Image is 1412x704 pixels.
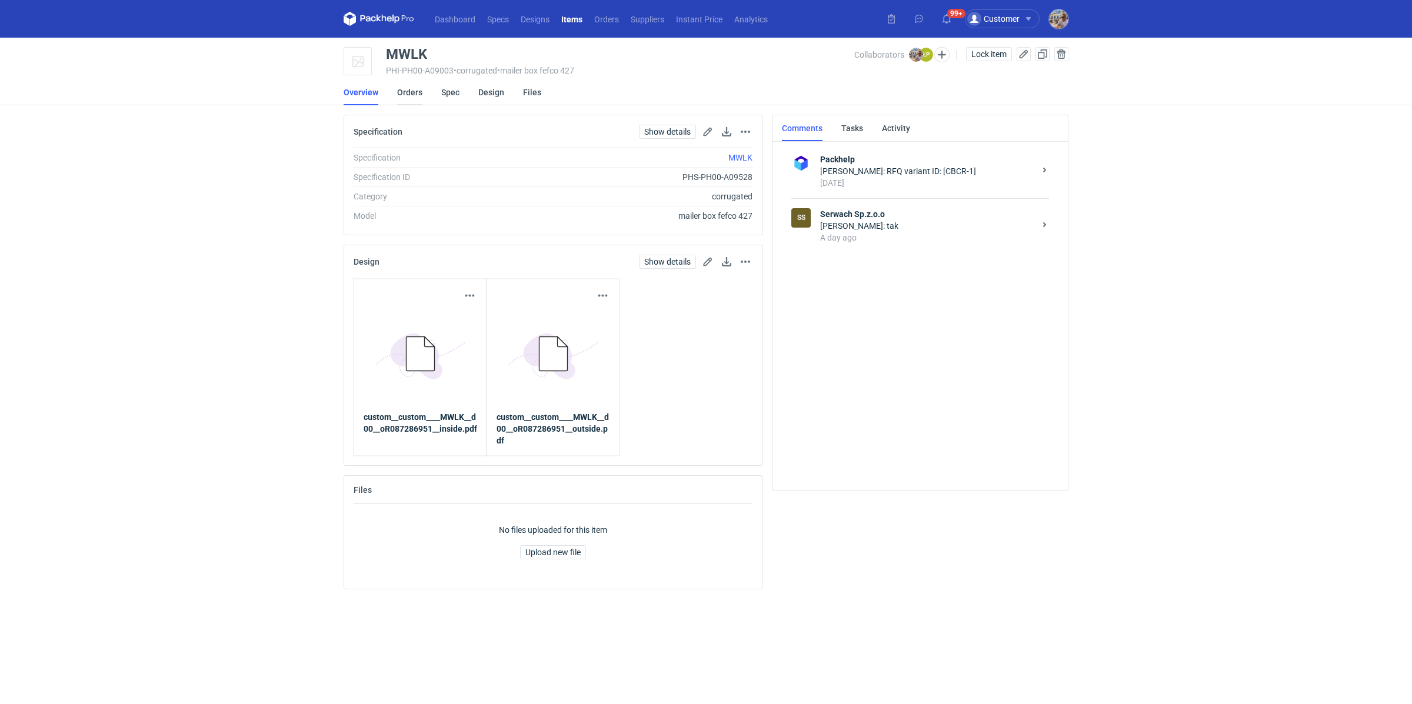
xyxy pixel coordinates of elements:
a: MWLK [728,153,752,162]
div: [DATE] [820,177,1035,189]
a: Items [555,12,588,26]
strong: custom__custom____MWLK__d00__oR087286951__outside.pdf [497,412,609,445]
a: Suppliers [625,12,670,26]
p: No files uploaded for this item [499,524,607,536]
div: corrugated [513,191,752,202]
div: Specification ID [354,171,513,183]
button: Actions [738,255,752,269]
figcaption: ŁP [919,48,933,62]
svg: Packhelp Pro [344,12,414,26]
button: Delete item [1054,47,1068,61]
a: custom__custom____MWLK__d00__oR087286951__outside.pdf [497,411,610,446]
span: • corrugated [454,66,497,75]
h2: Specification [354,127,402,136]
div: [PERSON_NAME]: tak [820,220,1035,232]
div: [PERSON_NAME]: RFQ variant ID: [CBCR-1] [820,165,1035,177]
button: Edit item [1017,47,1031,61]
a: Show details [639,125,696,139]
button: Edit collaborators [934,47,950,62]
div: Customer [967,12,1020,26]
span: Upload new file [525,548,581,556]
button: Duplicate Item [1035,47,1050,61]
a: Comments [782,115,822,141]
a: Dashboard [429,12,481,26]
div: PHS-PH00-A09528 [513,171,752,183]
h2: Design [354,257,379,266]
img: Packhelp [791,154,811,173]
div: A day ago [820,232,1035,243]
a: Design [478,79,504,105]
figcaption: SS [791,208,811,228]
a: Orders [588,12,625,26]
img: Michał Palasek [1049,9,1068,29]
a: Analytics [728,12,774,26]
a: Files [523,79,541,105]
h2: Files [354,485,372,495]
span: Lock item [971,50,1007,58]
div: Specification [354,152,513,164]
button: Actions [738,125,752,139]
strong: Packhelp [820,154,1035,165]
div: MWLK [386,47,427,61]
a: Overview [344,79,378,105]
a: Orders [397,79,422,105]
div: Serwach Sp.z.o.o [791,208,811,228]
a: custom__custom____MWLK__d00__oR087286951__inside.pdf [364,411,477,435]
a: Show details [639,255,696,269]
div: PHI-PH00-A09003 [386,66,854,75]
button: Actions [596,289,610,303]
div: Model [354,210,513,222]
a: Spec [441,79,459,105]
a: Activity [882,115,910,141]
button: Customer [965,9,1049,28]
a: Instant Price [670,12,728,26]
button: Edit spec [701,125,715,139]
div: Category [354,191,513,202]
a: Tasks [841,115,863,141]
button: Actions [463,289,477,303]
button: Upload new file [520,545,586,559]
a: Specs [481,12,515,26]
div: mailer box fefco 427 [513,210,752,222]
button: 99+ [937,9,956,28]
span: • mailer box fefco 427 [497,66,574,75]
strong: custom__custom____MWLK__d00__oR087286951__inside.pdf [364,412,477,433]
button: Lock item [966,47,1012,61]
a: Designs [515,12,555,26]
img: Michał Palasek [909,48,923,62]
button: Download design [720,255,734,269]
strong: Serwach Sp.z.o.o [820,208,1035,220]
button: Download specification [720,125,734,139]
span: Collaborators [854,50,904,59]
